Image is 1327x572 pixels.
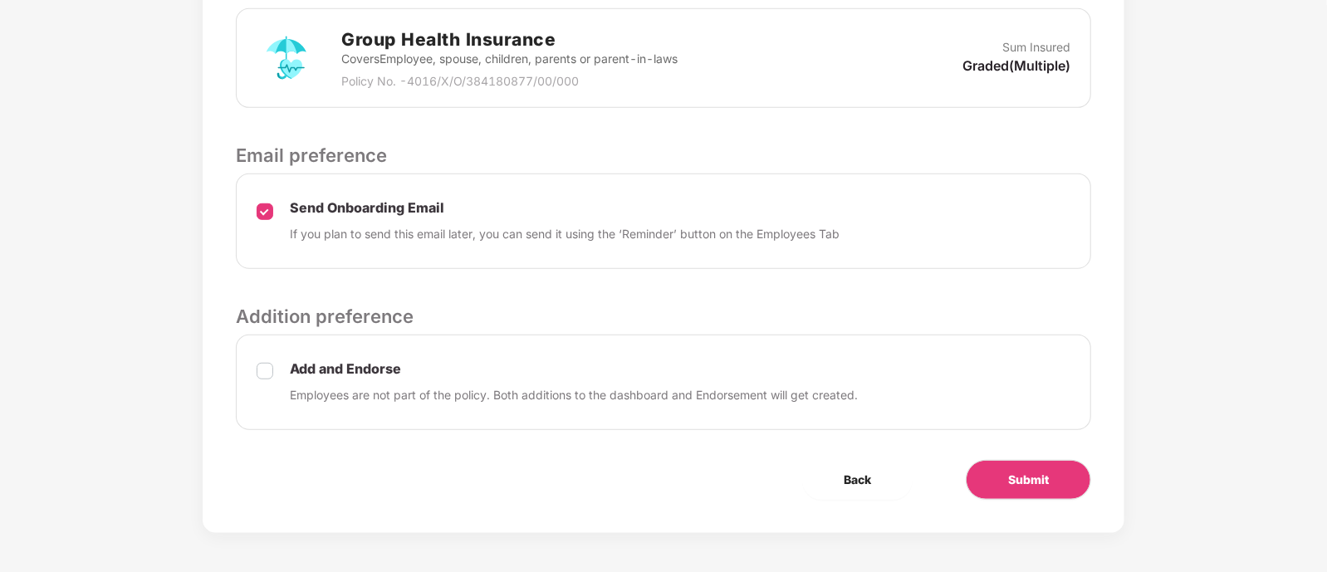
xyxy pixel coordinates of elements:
p: Add and Endorse [290,360,858,378]
p: Addition preference [236,302,1091,330]
button: Back [802,460,913,500]
p: Graded(Multiple) [962,56,1070,75]
span: Submit [1008,471,1049,489]
p: Covers Employee, spouse, children, parents or parent-in-laws [341,50,678,68]
p: If you plan to send this email later, you can send it using the ‘Reminder’ button on the Employee... [290,225,840,243]
p: Sum Insured [1002,38,1070,56]
button: Submit [966,460,1091,500]
p: Email preference [236,141,1091,169]
img: svg+xml;base64,PHN2ZyB4bWxucz0iaHR0cDovL3d3dy53My5vcmcvMjAwMC9zdmciIHdpZHRoPSI3MiIgaGVpZ2h0PSI3Mi... [257,28,316,88]
h2: Group Health Insurance [341,26,678,53]
p: Policy No. - 4016/X/O/384180877/00/000 [341,72,678,90]
p: Employees are not part of the policy. Both additions to the dashboard and Endorsement will get cr... [290,386,858,404]
p: Send Onboarding Email [290,199,840,217]
span: Back [844,471,871,489]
